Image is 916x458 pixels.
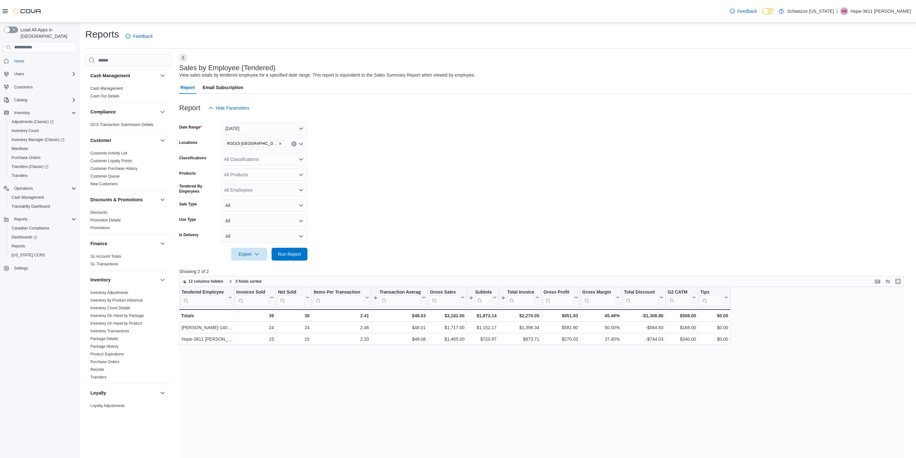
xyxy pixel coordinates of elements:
span: Cash Out Details [90,94,120,99]
a: Promotions [90,226,110,230]
span: Adjustments (Classic) [9,118,76,126]
button: Transfers [6,171,79,180]
span: Home [12,57,76,65]
a: Promotion Details [90,218,121,222]
span: H3 [842,7,846,15]
button: Catalog [12,96,30,104]
a: Inventory Count [9,127,41,135]
div: Gross Margin [582,289,615,306]
div: $581.90 [543,324,578,332]
span: Traceabilty Dashboard [9,203,76,210]
h3: Customer [90,137,111,144]
div: Totals [181,312,232,320]
div: [PERSON_NAME]-1409 [PERSON_NAME] [181,324,232,332]
div: $168.00 [668,324,696,332]
a: Package History [90,344,118,349]
div: 15 [236,336,274,343]
span: 3 fields sorted [235,279,261,284]
div: Transaction Average [380,289,421,296]
div: $720.97 [469,336,497,343]
button: Gross Margin [582,289,620,306]
a: Traceabilty Dashboard [9,203,53,210]
a: Inventory Manager (Classic) [9,136,67,144]
button: Operations [12,185,36,192]
div: Gross Margin [582,289,615,296]
div: Invoices Sold [236,289,269,306]
a: Cash Management [90,86,123,91]
div: Total Invoiced [507,289,534,306]
a: Transfers (Classic) [9,163,51,171]
div: Tips [700,289,723,296]
span: Run Report [278,251,301,257]
button: Loyalty [90,390,157,396]
div: 24 [236,324,274,332]
button: All [222,199,307,212]
h3: Compliance [90,109,116,115]
button: Discounts & Promotions [159,196,166,204]
div: Gross Profit [543,289,573,306]
span: Inventory Manager (Classic) [12,137,64,142]
span: RGO15 [GEOGRAPHIC_DATA] [227,140,277,147]
span: Customer Activity List [90,151,127,156]
button: Inventory [90,277,157,283]
a: GL Transactions [90,262,118,266]
label: Is Delivery [179,232,198,237]
h3: Sales by Employee (Tendered) [179,64,276,72]
span: Settings [12,264,76,272]
span: Catalog [12,96,76,104]
a: Inventory Manager (Classic) [6,135,79,144]
div: Customer [85,149,172,190]
span: Email Subscription [203,81,243,94]
label: Sale Type [179,202,197,207]
span: Customers [12,83,76,91]
div: 39 [236,312,274,320]
div: Items Per Transaction [314,289,364,306]
div: 15 [278,336,309,343]
button: Reports [12,215,30,223]
div: View sales totals by tendered employee for a specified date range. This report is equivalent to t... [179,72,475,79]
span: Inventory On Hand by Product [90,321,142,326]
span: Purchase Orders [9,154,76,162]
button: Export [231,248,267,261]
span: Inventory Transactions [90,329,129,334]
div: Hope-3811 [PERSON_NAME] [181,336,232,343]
div: $508.00 [668,312,696,320]
div: 39 [278,312,309,320]
div: $48.03 [373,312,426,320]
a: Transfers (Classic) [6,162,79,171]
button: Total Invoiced [501,289,539,306]
div: Gross Sales [430,289,459,296]
button: Display options [884,278,892,285]
a: Inventory by Product Historical [90,298,143,303]
button: Users [1,70,79,79]
button: Invoices Sold [236,289,274,306]
button: Open list of options [298,172,304,177]
span: Inventory Adjustments [90,290,128,295]
button: Transaction Average [373,289,426,306]
a: Purchase Orders [90,360,120,364]
div: Subtotal [475,289,492,306]
div: G2 CATM [668,289,691,296]
span: Inventory [12,109,76,117]
span: Home [14,59,24,64]
span: Inventory Count Details [90,305,130,311]
span: Customer Loyalty Points [90,158,132,163]
div: Transaction Average [380,289,421,306]
button: Traceabilty Dashboard [6,202,79,211]
a: Inventory Adjustments [90,290,128,295]
button: Run Report [272,248,307,261]
a: Package Details [90,337,118,341]
span: Hide Parameters [216,105,249,111]
div: Inventory [85,289,172,384]
div: $3,182.00 [430,312,465,320]
button: Total Discount [624,289,663,306]
a: Dashboards [6,233,79,242]
button: Catalog [1,96,79,104]
button: Compliance [90,109,157,115]
p: Hope-3811 [PERSON_NAME] [851,7,911,15]
button: Inventory [12,109,32,117]
span: Canadian Compliance [12,226,49,231]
